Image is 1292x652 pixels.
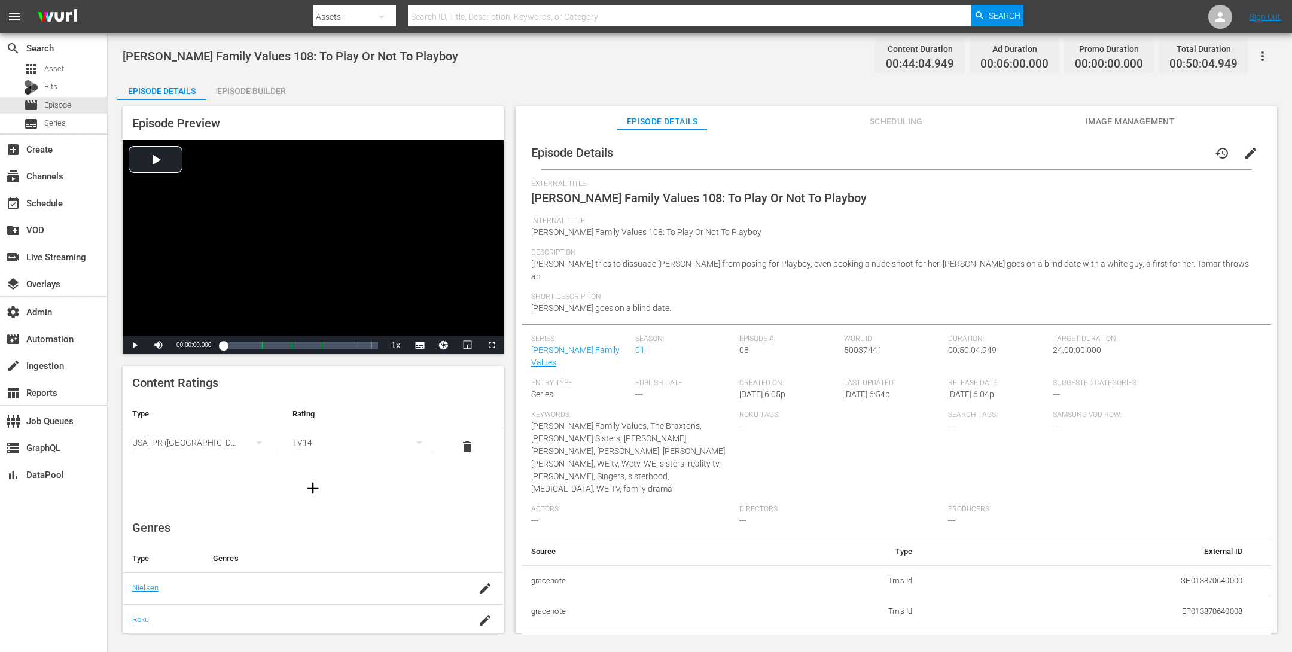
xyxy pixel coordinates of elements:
[531,421,727,493] span: [PERSON_NAME] Family Values, The Braxtons, [PERSON_NAME] Sisters, [PERSON_NAME], [PERSON_NAME], [...
[1075,57,1143,71] span: 00:00:00.000
[29,3,86,31] img: ans4CAIJ8jUAAAAAAAAAAAAAAAAAAAAAAAAgQb4GAAAAAAAAAAAAAAAAAAAAAAAAJMjXAAAAAAAAAAAAAAAAAAAAAAAAgAT5G...
[6,359,20,373] span: Ingestion
[6,250,20,264] span: Live Streaming
[24,98,38,112] span: Episode
[770,596,922,627] td: Tms Id
[117,77,206,105] div: Episode Details
[132,116,220,130] span: Episode Preview
[844,379,942,388] span: Last Updated:
[44,81,57,93] span: Bits
[123,400,504,465] table: simple table
[948,505,1151,514] span: Producers
[922,565,1252,596] td: SH013870640000
[948,410,1046,420] span: Search Tags:
[456,336,480,354] button: Picture-in-Picture
[971,5,1023,26] button: Search
[6,468,20,482] span: DataPool
[739,345,749,355] span: 08
[123,140,504,354] div: Video Player
[460,440,474,454] span: delete
[1208,139,1236,167] button: history
[1250,12,1281,22] a: Sign Out
[132,520,170,535] span: Genres
[6,277,20,291] span: Overlays
[844,345,882,355] span: 50037441
[531,334,629,344] span: Series:
[44,99,71,111] span: Episode
[739,505,942,514] span: Directors
[989,5,1020,26] span: Search
[480,336,504,354] button: Fullscreen
[147,336,170,354] button: Mute
[531,293,1256,302] span: Short Description
[1215,146,1229,160] span: history
[948,516,955,525] span: ---
[44,117,66,129] span: Series
[522,596,770,627] th: gracenote
[1053,421,1060,431] span: ---
[132,583,159,592] a: Nielsen
[739,334,837,344] span: Episode #:
[132,615,150,624] a: Roku
[132,376,218,390] span: Content Ratings
[408,336,432,354] button: Subtitles
[123,544,203,573] th: Type
[1075,41,1143,57] div: Promo Duration
[1236,139,1265,167] button: edit
[948,379,1046,388] span: Release Date:
[739,410,942,420] span: Roku Tags:
[1053,410,1151,420] span: Samsung VOD Row:
[206,77,296,100] button: Episode Builder
[886,41,954,57] div: Content Duration
[6,305,20,319] span: Admin
[531,303,671,313] span: [PERSON_NAME] goes on a blind date.
[980,41,1049,57] div: Ad Duration
[948,345,997,355] span: 00:50:04.949
[117,77,206,100] button: Episode Details
[384,336,408,354] button: Playback Rate
[123,49,458,63] span: [PERSON_NAME] Family Values 108: To Play Or Not To Playboy
[531,379,629,388] span: Entry Type:
[617,114,707,129] span: Episode Details
[844,389,890,399] span: [DATE] 6:54p
[770,537,922,566] th: Type
[531,516,538,525] span: ---
[739,516,746,525] span: ---
[522,565,770,596] th: gracenote
[531,227,761,237] span: [PERSON_NAME] Family Values 108: To Play Or Not To Playboy
[432,336,456,354] button: Jump To Time
[886,57,954,71] span: 00:44:04.949
[6,223,20,237] span: VOD
[635,345,645,355] a: 01
[283,400,443,428] th: Rating
[223,342,377,349] div: Progress Bar
[6,414,20,428] span: Job Queues
[6,441,20,455] span: GraphQL
[1085,114,1175,129] span: Image Management
[292,426,434,459] div: TV14
[948,421,955,431] span: ---
[531,505,734,514] span: Actors
[6,142,20,157] span: Create
[1244,146,1258,160] span: edit
[531,191,867,205] span: [PERSON_NAME] Family Values 108: To Play Or Not To Playboy
[1053,334,1256,344] span: Target Duration:
[24,62,38,76] span: Asset
[948,334,1046,344] span: Duration:
[531,389,553,399] span: Series
[531,145,613,160] span: Episode Details
[531,410,734,420] span: Keywords:
[531,345,620,367] a: [PERSON_NAME] Family Values
[635,334,733,344] span: Season:
[739,379,837,388] span: Created On:
[739,421,746,431] span: ---
[1169,57,1238,71] span: 00:50:04.949
[7,10,22,24] span: menu
[6,196,20,211] span: Schedule
[123,336,147,354] button: Play
[531,179,1256,189] span: External Title
[531,248,1256,258] span: Description
[24,80,38,95] div: Bits
[132,426,273,459] div: USA_PR ([GEOGRAPHIC_DATA] ([GEOGRAPHIC_DATA]))
[6,332,20,346] span: Automation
